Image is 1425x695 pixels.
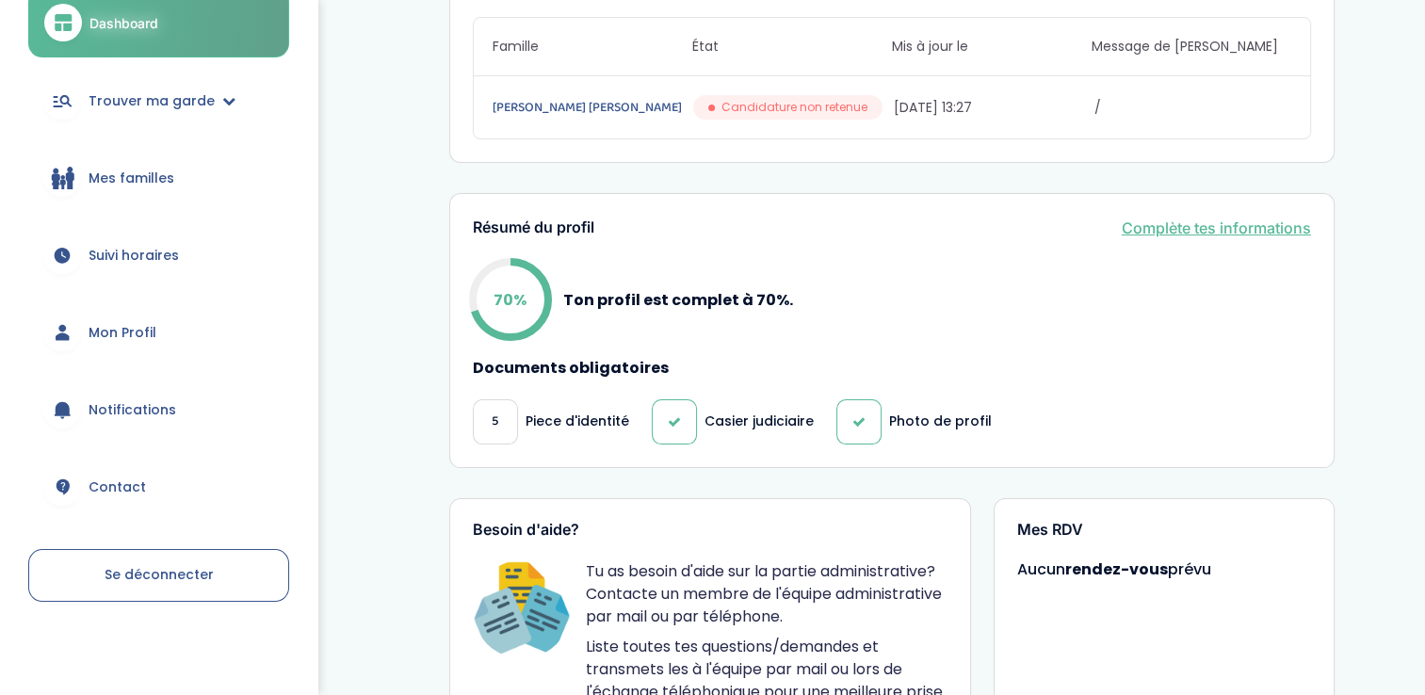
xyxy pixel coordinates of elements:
span: Mon Profil [89,323,156,343]
img: Happiness Officer [473,560,571,658]
span: [DATE] 13:27 [894,98,1091,118]
span: Notifications [89,400,176,420]
span: Candidature non retenue [721,99,867,116]
span: État [692,37,892,57]
span: 5 [492,412,498,431]
p: Ton profil est complet à 70%. [563,288,793,312]
h3: Résumé du profil [473,219,594,236]
a: Mes familles [28,144,289,212]
a: Complète tes informations [1122,217,1311,239]
a: Suivi horaires [28,221,289,289]
p: Casier judiciaire [704,412,814,431]
p: Tu as besoin d'aide sur la partie administrative? Contacte un membre de l'équipe administrative p... [586,560,947,628]
p: Photo de profil [889,412,992,431]
a: Trouver ma garde [28,67,289,135]
a: Notifications [28,376,289,444]
span: Suivi horaires [89,246,179,266]
a: [PERSON_NAME] [PERSON_NAME] [493,97,689,118]
span: Se déconnecter [105,565,214,584]
span: Dashboard [89,13,158,33]
h3: Besoin d'aide? [473,522,947,539]
h3: Mes RDV [1017,522,1311,539]
p: Piece d'identité [526,412,629,431]
a: Mon Profil [28,299,289,366]
a: Contact [28,453,289,521]
strong: rendez-vous [1065,558,1168,580]
span: Mis à jour le [892,37,1092,57]
h4: Documents obligatoires [473,360,1311,377]
span: / [1094,98,1291,118]
a: Se déconnecter [28,549,289,602]
span: Aucun prévu [1017,558,1211,580]
span: Mes familles [89,169,174,188]
p: 70% [494,288,526,312]
span: Famille [493,37,692,57]
span: Message de [PERSON_NAME] [1092,37,1291,57]
span: Trouver ma garde [89,91,215,111]
span: Contact [89,477,146,497]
